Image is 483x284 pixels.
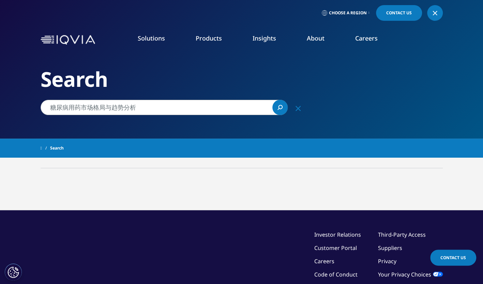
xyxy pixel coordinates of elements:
a: Investor Relations [314,231,361,238]
svg: Clear [296,106,301,111]
span: Choose a Region [329,10,367,16]
a: Suppliers [378,244,402,252]
button: Cookie 设置 [5,264,22,281]
img: IQVIA Healthcare Information Technology and Pharma Clinical Research Company [41,35,95,45]
a: Your Privacy Choices [378,271,443,278]
a: Careers [355,34,378,42]
a: Search [272,100,288,115]
span: Contact Us [440,255,466,261]
a: Products [196,34,222,42]
input: Search [41,100,288,115]
a: Third-Party Access [378,231,426,238]
a: Insights [253,34,276,42]
svg: Search [277,105,283,110]
a: Contact Us [430,250,476,266]
span: Contact Us [386,11,412,15]
a: Customer Portal [314,244,357,252]
a: Contact Us [376,5,422,21]
a: Code of Conduct [314,271,358,278]
a: About [307,34,324,42]
span: Search [50,142,64,154]
h2: Search [41,66,443,92]
a: Privacy [378,257,396,265]
a: Solutions [138,34,165,42]
nav: Primary [98,24,443,56]
a: Careers [314,257,334,265]
div: Clear [290,100,306,116]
